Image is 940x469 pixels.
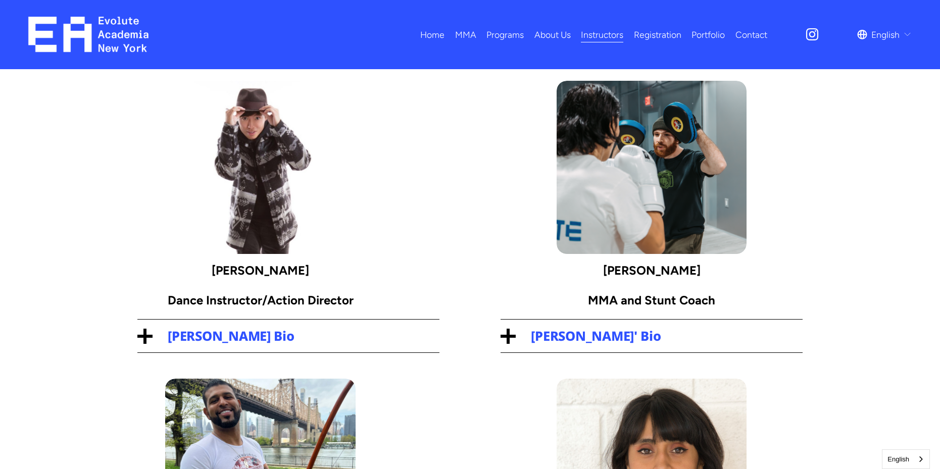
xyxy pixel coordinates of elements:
[588,293,715,307] strong: MMA and Stunt Coach
[212,263,309,278] strong: [PERSON_NAME]
[420,26,444,43] a: Home
[805,27,820,42] a: Instagram
[534,26,571,43] a: About Us
[871,27,900,43] span: English
[486,26,524,43] a: folder dropdown
[153,327,439,345] span: [PERSON_NAME] Bio
[735,26,767,43] a: Contact
[486,27,524,43] span: Programs
[691,26,725,43] a: Portfolio
[882,450,929,468] a: English
[516,327,803,345] span: [PERSON_NAME]' Bio
[882,449,930,469] aside: Language selected: English
[501,320,803,352] button: [PERSON_NAME]' Bio
[581,26,623,43] a: Instructors
[455,26,476,43] a: folder dropdown
[28,17,149,52] img: EA
[137,320,439,352] button: [PERSON_NAME] Bio
[168,293,354,307] strong: Dance Instructor/Action Director
[634,26,681,43] a: Registration
[857,26,912,43] div: language picker
[455,27,476,43] span: MMA
[603,263,701,278] strong: [PERSON_NAME]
